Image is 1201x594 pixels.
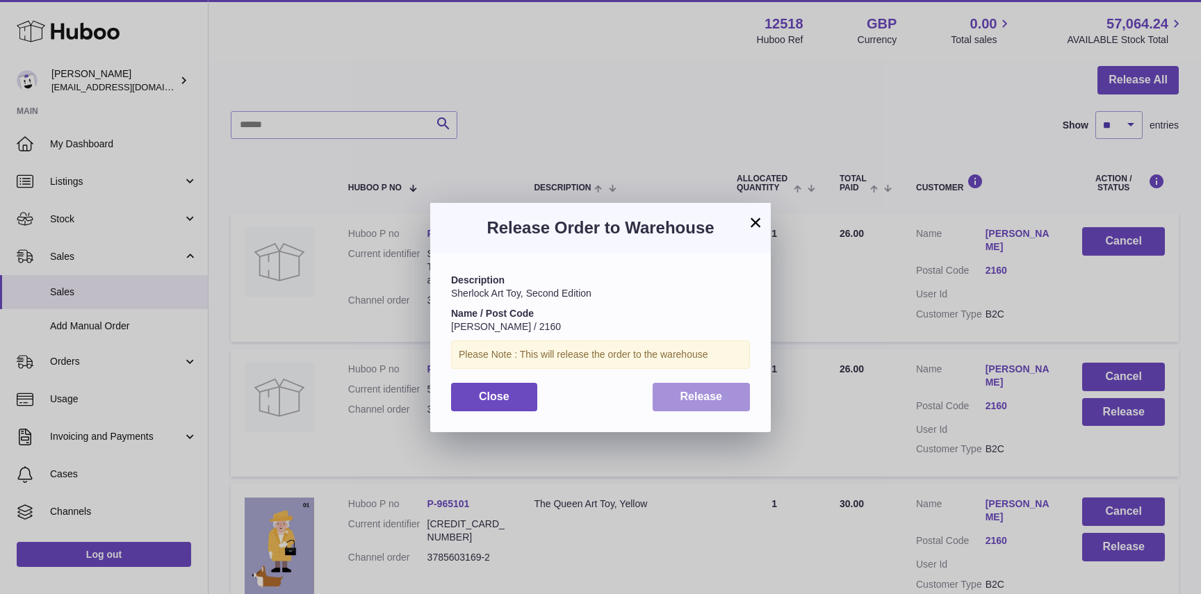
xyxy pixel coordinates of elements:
h3: Release Order to Warehouse [451,217,750,239]
span: Release [680,390,723,402]
strong: Name / Post Code [451,308,534,319]
button: Close [451,383,537,411]
span: [PERSON_NAME] / 2160 [451,321,561,332]
strong: Description [451,274,505,286]
button: Release [653,383,751,411]
span: Close [479,390,509,402]
button: × [747,214,764,231]
div: Please Note : This will release the order to the warehouse [451,340,750,369]
span: Sherlock Art Toy, Second Edition [451,288,591,299]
